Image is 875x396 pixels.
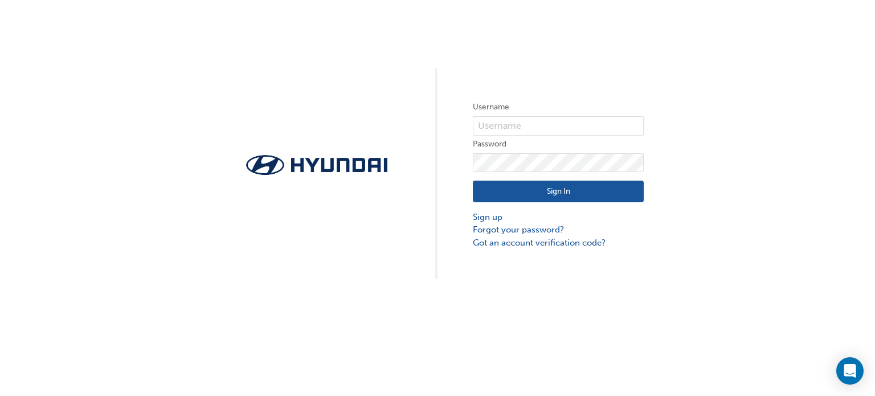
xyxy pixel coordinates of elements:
[473,223,644,236] a: Forgot your password?
[473,236,644,250] a: Got an account verification code?
[473,181,644,202] button: Sign In
[836,357,864,385] div: Open Intercom Messenger
[473,211,644,224] a: Sign up
[473,137,644,151] label: Password
[473,116,644,136] input: Username
[231,152,402,178] img: Trak
[473,100,644,114] label: Username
